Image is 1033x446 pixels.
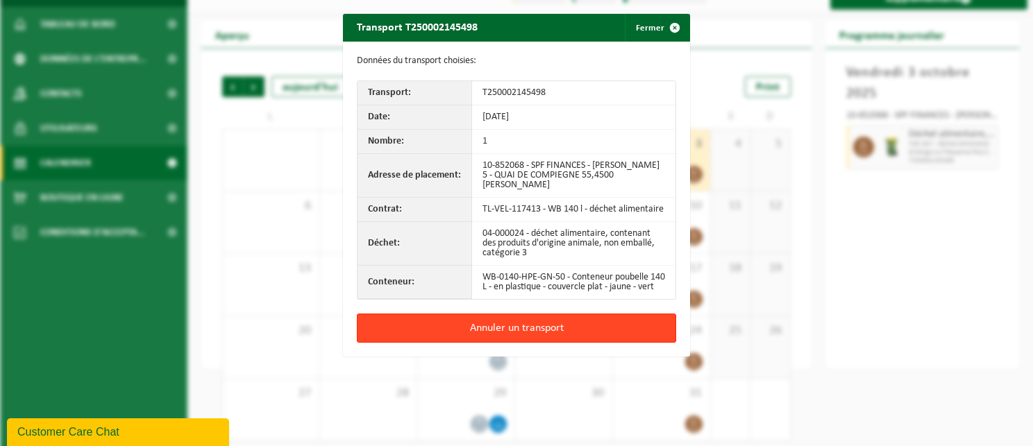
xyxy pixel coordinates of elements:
[343,14,492,40] h2: Transport T250002145498
[357,314,676,343] button: Annuler un transport
[472,198,675,222] td: TL-VEL-117413 - WB 140 l - déchet alimentaire
[358,130,472,154] th: Nombre:
[358,105,472,130] th: Date:
[358,81,472,105] th: Transport:
[472,154,675,198] td: 10-852068 - SPF FINANCES - [PERSON_NAME] 5 - QUAI DE COMPIEGNE 55,4500 [PERSON_NAME]
[358,154,472,198] th: Adresse de placement:
[358,266,472,299] th: Conteneur:
[472,266,675,299] td: WB-0140-HPE-GN-50 - Conteneur poubelle 140 L - en plastique - couvercle plat - jaune - vert
[472,81,675,105] td: T250002145498
[472,130,675,154] td: 1
[7,415,232,446] iframe: chat widget
[358,222,472,266] th: Déchet:
[358,198,472,222] th: Contrat:
[472,222,675,266] td: 04-000024 - déchet alimentaire, contenant des produits d'origine animale, non emballé, catégorie 3
[472,105,675,130] td: [DATE]
[357,55,676,67] p: Données du transport choisies:
[625,14,689,42] button: Fermer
